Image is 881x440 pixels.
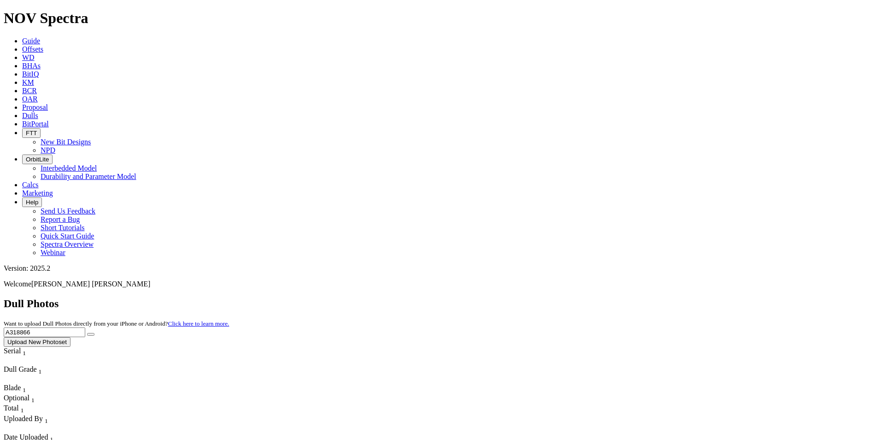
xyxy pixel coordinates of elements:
a: Guide [22,37,40,45]
button: FTT [22,128,41,138]
button: Help [22,197,42,207]
a: OAR [22,95,38,103]
div: Column Menu [4,357,43,365]
div: Total Sort None [4,404,36,414]
a: BHAs [22,62,41,70]
span: FTT [26,130,37,137]
input: Search Serial Number [4,327,85,337]
a: Calcs [22,181,39,189]
div: Optional Sort None [4,394,36,404]
a: Quick Start Guide [41,232,94,240]
a: Offsets [22,45,43,53]
span: Sort None [21,404,24,412]
a: KM [22,78,34,86]
div: Uploaded By Sort None [4,415,90,425]
a: WD [22,54,35,61]
span: Sort None [45,415,48,422]
a: Report a Bug [41,215,80,223]
sub: 1 [39,368,42,375]
small: Want to upload Dull Photos directly from your iPhone or Android? [4,320,229,327]
a: Webinar [41,249,65,256]
sub: 1 [23,350,26,357]
span: Serial [4,347,21,355]
span: Sort None [23,347,26,355]
a: Interbedded Model [41,164,97,172]
a: Proposal [22,103,48,111]
h1: NOV Spectra [4,10,877,27]
sub: 1 [31,397,35,404]
a: BitPortal [22,120,49,128]
a: NPD [41,146,55,154]
span: Sort None [31,394,35,402]
div: Sort None [4,365,68,384]
a: BitIQ [22,70,39,78]
div: Version: 2025.2 [4,264,877,273]
span: Help [26,199,38,206]
span: Optional [4,394,29,402]
span: Total [4,404,19,412]
div: Dull Grade Sort None [4,365,68,375]
sub: 1 [23,386,26,393]
a: Spectra Overview [41,240,94,248]
a: BCR [22,87,37,95]
a: Marketing [22,189,53,197]
span: Uploaded By [4,415,43,422]
div: Column Menu [4,375,68,384]
span: Sort None [39,365,42,373]
a: New Bit Designs [41,138,91,146]
sub: 1 [45,417,48,424]
button: OrbitLite [22,155,53,164]
span: [PERSON_NAME] [PERSON_NAME] [31,280,150,288]
p: Welcome [4,280,877,288]
span: OrbitLite [26,156,49,163]
a: Send Us Feedback [41,207,95,215]
span: Dull Grade [4,365,37,373]
h2: Dull Photos [4,297,877,310]
div: Sort None [4,415,90,433]
div: Blade Sort None [4,384,36,394]
sub: 1 [21,407,24,414]
div: Sort None [4,384,36,394]
a: Dulls [22,112,38,119]
div: Sort None [4,404,36,414]
div: Sort None [4,394,36,404]
a: Short Tutorials [41,224,85,232]
div: Serial Sort None [4,347,43,357]
a: Durability and Parameter Model [41,172,136,180]
div: Column Menu [4,425,90,433]
div: Sort None [4,347,43,365]
a: Click here to learn more. [168,320,229,327]
button: Upload New Photoset [4,337,70,347]
span: Blade [4,384,21,392]
span: Sort None [23,384,26,392]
